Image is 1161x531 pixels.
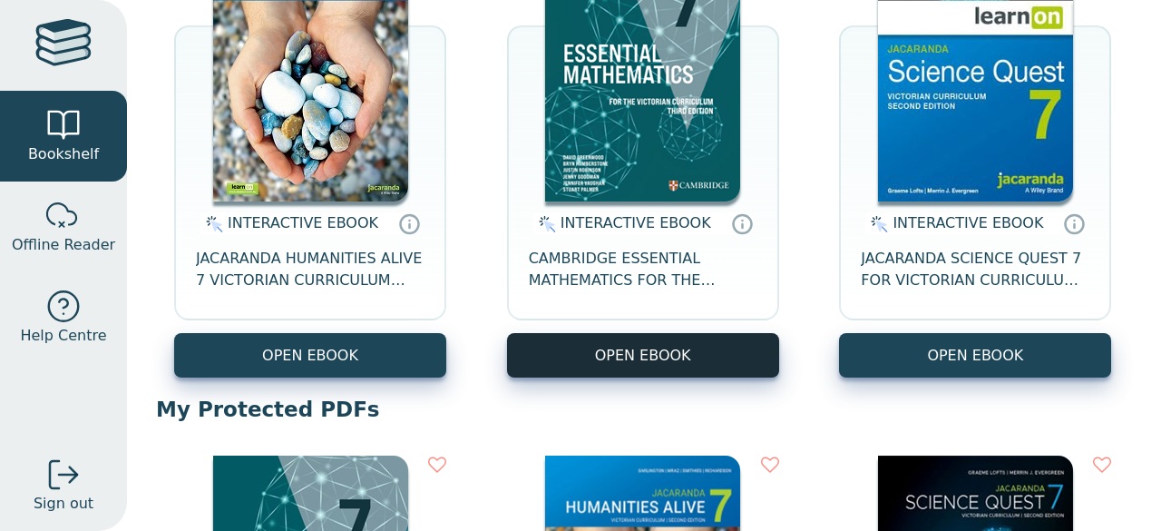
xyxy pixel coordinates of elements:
[20,325,106,347] span: Help Centre
[34,493,93,515] span: Sign out
[398,212,420,234] a: Interactive eBooks are accessed online via the publisher’s portal. They contain interactive resou...
[893,214,1043,231] span: INTERACTIVE EBOOK
[12,234,115,256] span: Offline Reader
[1063,212,1085,234] a: Interactive eBooks are accessed online via the publisher’s portal. They contain interactive resou...
[200,213,223,235] img: interactive.svg
[228,214,378,231] span: INTERACTIVE EBOOK
[865,213,888,235] img: interactive.svg
[196,248,424,291] span: JACARANDA HUMANITIES ALIVE 7 VICTORIAN CURRICULUM LEARNON EBOOK 2E
[28,143,99,165] span: Bookshelf
[507,333,779,378] button: OPEN EBOOK
[561,214,711,231] span: INTERACTIVE EBOOK
[533,213,556,235] img: interactive.svg
[731,212,753,234] a: Interactive eBooks are accessed online via the publisher’s portal. They contain interactive resou...
[839,333,1111,378] button: OPEN EBOOK
[174,333,446,378] button: OPEN EBOOK
[529,248,757,291] span: CAMBRIDGE ESSENTIAL MATHEMATICS FOR THE VICTORIAN CURRICULUM YEAR 7 EBOOK 3E
[861,248,1089,291] span: JACARANDA SCIENCE QUEST 7 FOR VICTORIAN CURRICULUM LEARNON 2E EBOOK
[156,396,1132,423] p: My Protected PDFs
